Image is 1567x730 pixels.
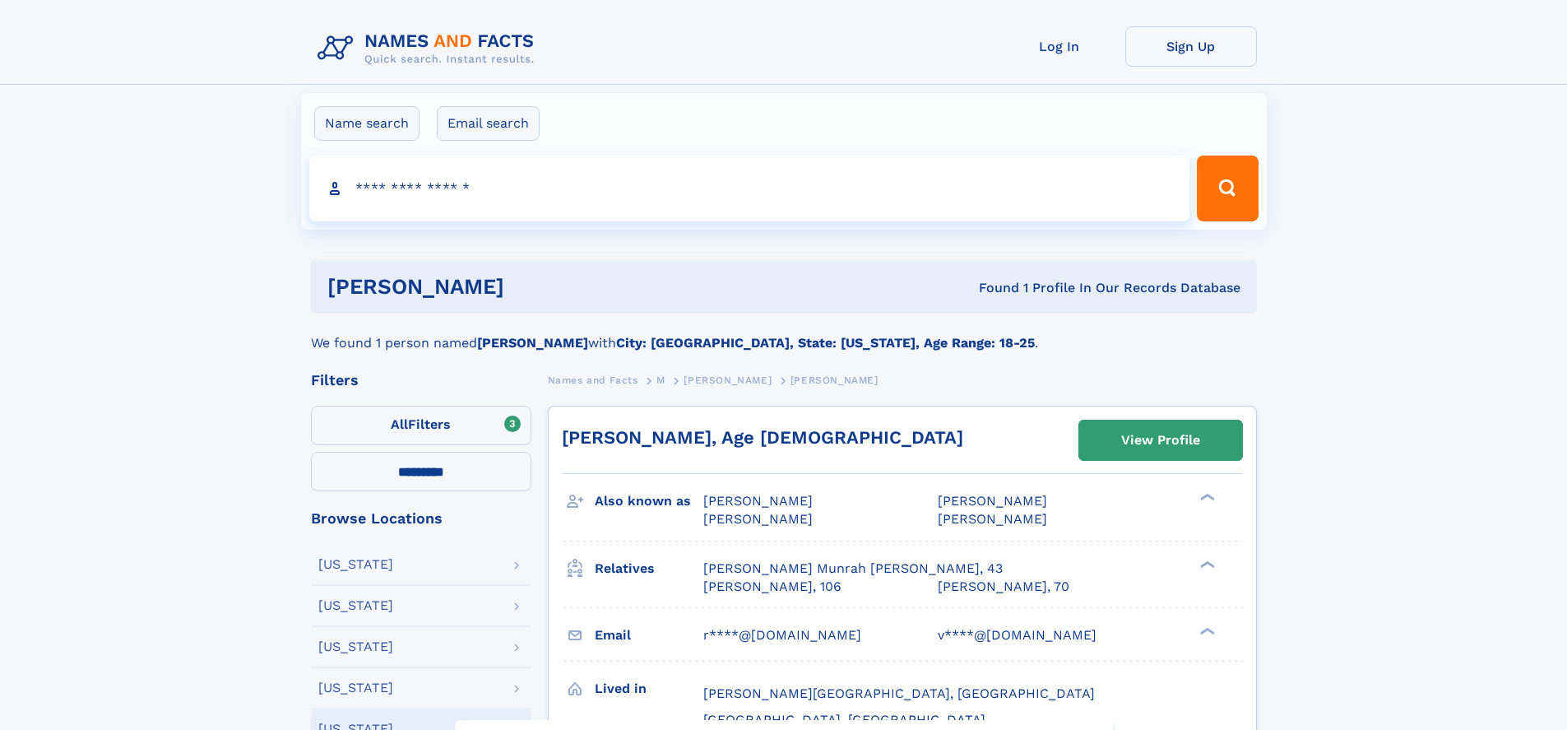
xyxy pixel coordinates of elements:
span: [PERSON_NAME] [703,493,813,509]
b: [PERSON_NAME] [477,335,588,351]
label: Email search [437,106,540,141]
div: ❯ [1196,492,1216,503]
h3: Email [595,621,703,649]
a: Names and Facts [548,370,638,390]
b: City: [GEOGRAPHIC_DATA], State: [US_STATE], Age Range: 18-25 [616,335,1035,351]
a: [PERSON_NAME], 106 [703,578,841,596]
h1: [PERSON_NAME] [327,277,742,297]
h3: Relatives [595,555,703,583]
h3: Lived in [595,675,703,703]
button: Search Button [1197,156,1258,221]
input: search input [309,156,1190,221]
label: Filters [311,406,531,445]
span: [GEOGRAPHIC_DATA], [GEOGRAPHIC_DATA] [703,712,985,728]
span: M [656,374,665,386]
a: M [656,370,665,390]
div: [US_STATE] [318,640,393,653]
a: [PERSON_NAME] Munrah [PERSON_NAME], 43 [703,560,1003,578]
label: Name search [314,106,420,141]
div: Browse Locations [311,511,531,526]
div: Found 1 Profile In Our Records Database [741,279,1240,297]
div: [US_STATE] [318,558,393,571]
span: All [391,416,408,432]
span: [PERSON_NAME] [790,374,879,386]
div: ❯ [1196,625,1216,636]
div: Filters [311,373,531,388]
a: [PERSON_NAME] [684,370,772,390]
span: [PERSON_NAME] [703,511,813,527]
div: [US_STATE] [318,599,393,612]
div: [US_STATE] [318,681,393,695]
span: [PERSON_NAME] [938,511,1047,527]
div: View Profile [1121,421,1200,459]
a: Log In [994,26,1125,67]
h3: Also known as [595,487,703,515]
img: Logo Names and Facts [311,26,548,71]
a: [PERSON_NAME], 70 [938,578,1069,596]
a: View Profile [1079,421,1242,460]
span: [PERSON_NAME] [938,493,1047,509]
a: [PERSON_NAME], Age [DEMOGRAPHIC_DATA] [562,427,963,448]
a: Sign Up [1125,26,1257,67]
span: [PERSON_NAME] [684,374,772,386]
span: [PERSON_NAME][GEOGRAPHIC_DATA], [GEOGRAPHIC_DATA] [703,686,1095,701]
div: ❯ [1196,559,1216,570]
div: We found 1 person named with . [311,314,1257,353]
